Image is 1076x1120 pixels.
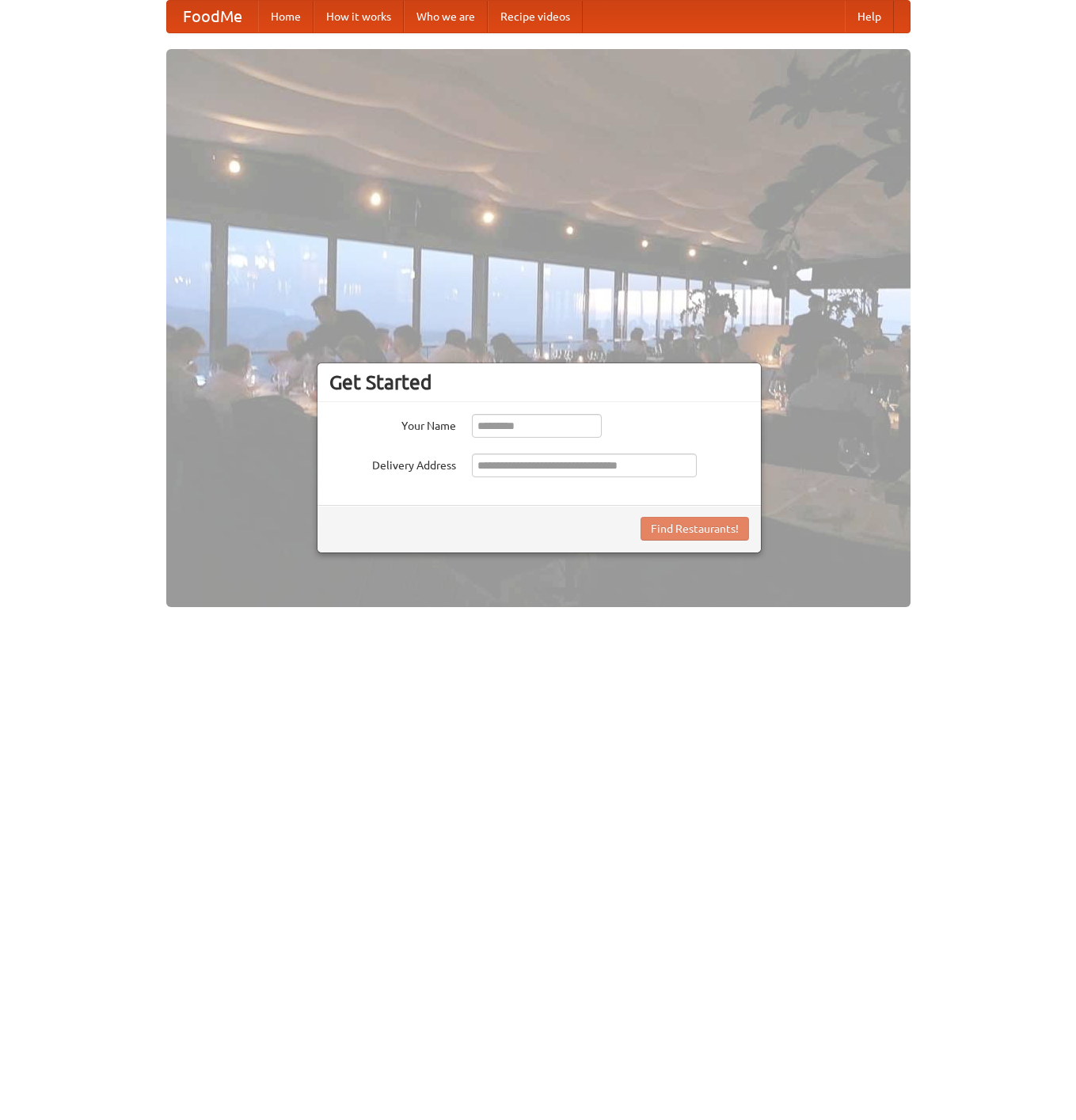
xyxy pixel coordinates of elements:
[641,517,749,541] button: Find Restaurants!
[404,1,488,32] a: Who we are
[845,1,894,32] a: Help
[314,1,404,32] a: How it works
[329,370,749,394] h3: Get Started
[167,1,258,32] a: FoodMe
[258,1,314,32] a: Home
[329,454,456,473] label: Delivery Address
[329,414,456,434] label: Your Name
[488,1,583,32] a: Recipe videos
